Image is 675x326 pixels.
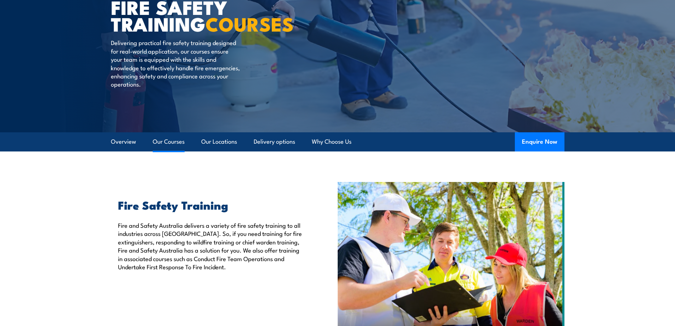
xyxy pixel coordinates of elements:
[118,200,305,210] h2: Fire Safety Training
[206,9,294,38] strong: COURSES
[201,132,237,151] a: Our Locations
[312,132,351,151] a: Why Choose Us
[111,132,136,151] a: Overview
[111,38,240,88] p: Delivering practical fire safety training designed for real-world application, our courses ensure...
[153,132,185,151] a: Our Courses
[118,221,305,271] p: Fire and Safety Australia delivers a variety of fire safety training to all industries across [GE...
[254,132,295,151] a: Delivery options
[515,132,564,151] button: Enquire Now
